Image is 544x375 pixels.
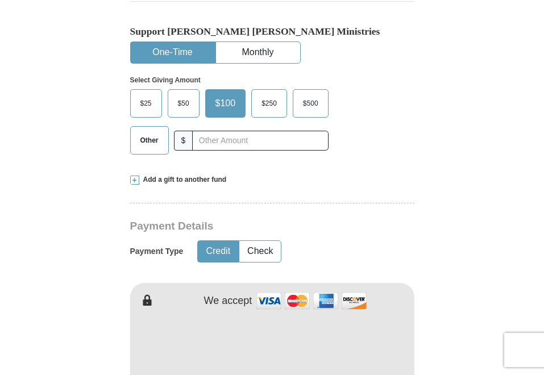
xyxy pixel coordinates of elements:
[255,289,368,313] img: credit cards accepted
[174,131,193,151] span: $
[204,295,252,307] h4: We accept
[216,42,300,63] button: Monthly
[130,26,414,37] h5: Support [PERSON_NAME] [PERSON_NAME] Ministries
[172,95,195,112] span: $50
[256,95,283,112] span: $250
[297,95,324,112] span: $500
[135,132,164,149] span: Other
[192,131,328,151] input: Other Amount
[210,95,242,112] span: $100
[130,247,184,256] h5: Payment Type
[135,95,157,112] span: $25
[198,241,238,262] button: Credit
[130,76,201,84] strong: Select Giving Amount
[130,220,420,233] h3: Payment Details
[239,241,281,262] button: Check
[131,42,215,63] button: One-Time
[139,175,227,185] span: Add a gift to another fund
